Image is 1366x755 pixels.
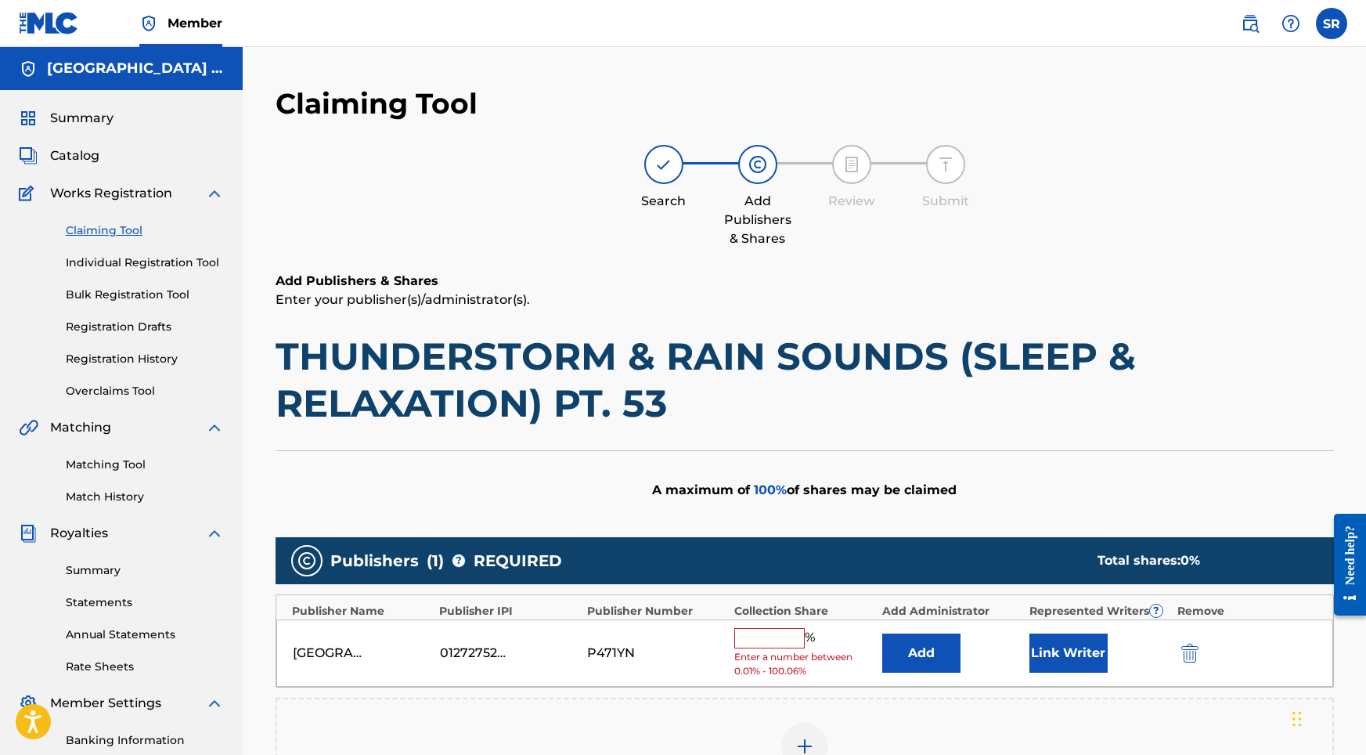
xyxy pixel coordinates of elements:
span: Matching [50,418,111,437]
img: 12a2ab48e56ec057fbd8.svg [1181,644,1198,663]
img: expand [205,418,224,437]
span: % [805,628,819,648]
span: ? [1150,605,1162,617]
span: ? [452,555,465,567]
span: Catalog [50,146,99,165]
a: Public Search [1234,8,1266,39]
div: Add Administrator [882,603,1022,620]
span: 100 % [754,482,787,497]
a: Registration Drafts [66,319,224,335]
img: step indicator icon for Search [654,155,673,174]
iframe: Resource Center [1322,500,1366,630]
img: Catalog [19,146,38,165]
img: help [1281,14,1300,33]
img: Matching [19,418,38,437]
span: REQUIRED [474,549,562,573]
img: Top Rightsholder [139,14,158,33]
div: Add Publishers & Shares [719,192,797,248]
a: Match History [66,489,224,505]
a: CatalogCatalog [19,146,99,165]
img: step indicator icon for Review [842,155,861,174]
h1: THUNDERSTORM & RAIN SOUNDS (SLEEP & RELAXATION) PT. 53 [276,333,1334,427]
span: ( 1 ) [427,549,444,573]
a: Overclaims Tool [66,383,224,399]
img: Member Settings [19,694,38,713]
a: Statements [66,594,224,611]
a: Individual Registration Tool [66,255,224,271]
div: Review [813,192,891,211]
a: Banking Information [66,732,224,749]
div: Help [1275,8,1307,39]
a: Bulk Registration Tool [66,287,224,303]
div: A maximum of of shares may be claimed [276,450,1334,529]
span: Royalties [50,524,108,543]
img: step indicator icon for Submit [936,155,955,174]
span: Member [168,14,222,32]
span: Summary [50,109,114,128]
img: Works Registration [19,184,39,203]
div: Search [625,192,703,211]
span: Publishers [330,549,419,573]
img: Royalties [19,524,38,543]
span: Enter a number between 0.01% - 100.06% [734,650,874,678]
img: search [1241,14,1260,33]
span: Member Settings [50,694,161,713]
img: expand [205,524,224,543]
div: Collection Share [734,603,874,620]
a: Annual Statements [66,627,224,643]
a: Claiming Tool [66,222,224,239]
p: Enter your publisher(s)/administrator(s). [276,291,1334,309]
img: expand [205,694,224,713]
img: step indicator icon for Add Publishers & Shares [748,155,767,174]
a: Matching Tool [66,457,224,473]
div: User Menu [1316,8,1347,39]
div: Publisher IPI [439,603,579,620]
h6: Add Publishers & Shares [276,272,1334,291]
a: Summary [66,562,224,579]
div: Submit [906,192,985,211]
h5: SYDNEY YE PUBLISHING [47,60,224,78]
div: Drag [1292,695,1302,742]
img: Summary [19,109,38,128]
button: Add [882,634,961,673]
div: Publisher Number [587,603,727,620]
a: Registration History [66,351,224,367]
div: Remove [1177,603,1317,620]
iframe: Chat Widget [1288,680,1366,755]
a: Rate Sheets [66,659,224,675]
h2: Claiming Tool [276,86,478,121]
span: Works Registration [50,184,172,203]
div: Publisher Name [292,603,432,620]
img: MLC Logo [19,12,79,34]
img: Accounts [19,60,38,78]
img: expand [205,184,224,203]
div: Total shares: [1097,551,1303,570]
button: Link Writer [1029,634,1108,673]
img: publishers [297,551,316,570]
a: SummarySummary [19,109,114,128]
div: Represented Writers [1029,603,1170,620]
span: 0 % [1180,553,1200,568]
